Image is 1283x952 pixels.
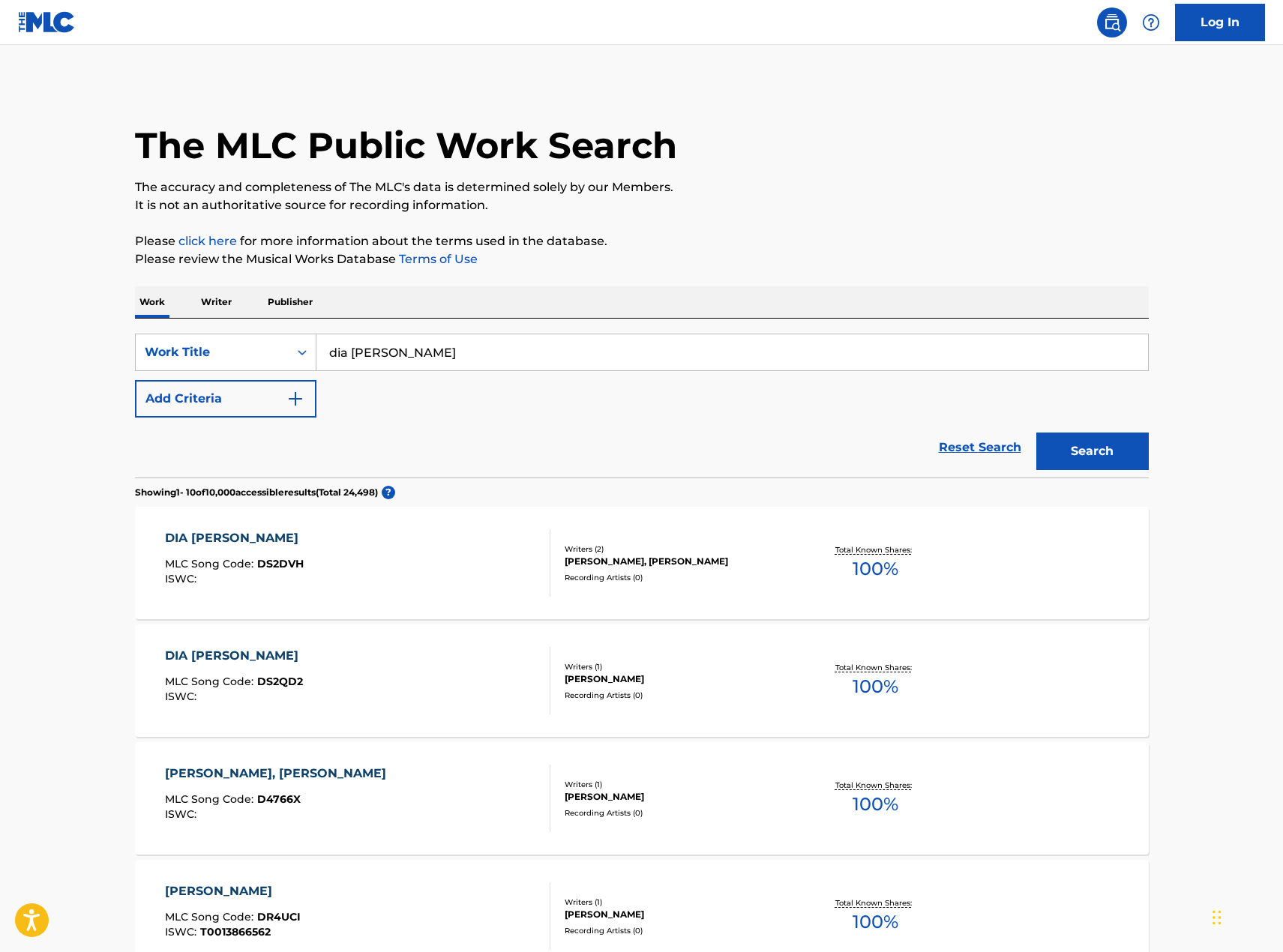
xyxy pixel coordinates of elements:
div: Writers ( 2 ) [565,543,791,555]
iframe: Chat Widget [1208,880,1283,952]
span: ISWC : [165,925,200,939]
span: DS2DVH [257,557,304,570]
div: DIA [PERSON_NAME] [165,529,306,547]
a: click here [178,234,237,248]
span: ? [382,486,395,499]
span: D4766X [257,792,301,806]
p: Total Known Shares: [835,780,916,791]
img: search [1103,13,1121,31]
a: [PERSON_NAME], [PERSON_NAME]MLC Song Code:D4766XISWC:Writers (1)[PERSON_NAME]Recording Artists (0... [135,742,1149,855]
img: 9d2ae6d4665cec9f34b9.svg [286,390,304,408]
a: Reset Search [931,431,1029,464]
span: 100 % [853,673,898,700]
span: ISWC : [165,690,200,703]
div: Drag [1213,895,1222,940]
form: Search Form [135,334,1149,477]
span: MLC Song Code : [165,557,257,570]
span: DS2QD2 [257,675,303,688]
p: It is not an authoritative source for recording information. [135,196,1149,214]
span: MLC Song Code : [165,675,257,688]
span: ISWC : [165,807,200,821]
div: DIA [PERSON_NAME] [165,647,306,665]
div: Writers ( 1 ) [565,897,791,908]
span: 100 % [853,555,898,582]
a: DIA [PERSON_NAME]MLC Song Code:DS2DVHISWC:Writers (2)[PERSON_NAME], [PERSON_NAME]Recording Artist... [135,507,1149,619]
p: Showing 1 - 10 of 10,000 accessible results (Total 24,498 ) [135,486,378,499]
span: ISWC : [165,572,200,585]
div: [PERSON_NAME], [PERSON_NAME] [565,555,791,568]
a: Terms of Use [396,252,478,266]
div: Work Title [145,343,280,361]
span: MLC Song Code : [165,910,257,924]
div: Writers ( 1 ) [565,779,791,790]
p: Total Known Shares: [835,662,916,673]
button: Search [1036,433,1149,470]
div: Recording Artists ( 0 ) [565,572,791,583]
a: DIA [PERSON_NAME]MLC Song Code:DS2QD2ISWC:Writers (1)[PERSON_NAME]Recording Artists (0)Total Know... [135,624,1149,737]
p: The accuracy and completeness of The MLC's data is determined solely by our Members. [135,178,1149,196]
div: [PERSON_NAME] [565,790,791,804]
p: Please review the Musical Works Database [135,250,1149,268]
p: Total Known Shares: [835,544,916,555]
a: Log In [1175,4,1265,41]
div: [PERSON_NAME] [565,908,791,921]
span: T0013866562 [200,925,271,939]
img: help [1142,13,1160,31]
button: Add Criteria [135,380,316,418]
h1: The MLC Public Work Search [135,123,677,168]
div: [PERSON_NAME], [PERSON_NAME] [165,765,394,783]
p: Publisher [263,286,317,318]
p: Total Known Shares: [835,897,916,909]
p: Writer [196,286,236,318]
p: Please for more information about the terms used in the database. [135,232,1149,250]
div: Recording Artists ( 0 ) [565,690,791,701]
div: Recording Artists ( 0 ) [565,925,791,936]
img: MLC Logo [18,11,76,33]
span: DR4UCI [257,910,301,924]
a: Public Search [1097,7,1127,37]
span: 100 % [853,791,898,818]
div: Help [1136,7,1166,37]
div: [PERSON_NAME] [565,672,791,686]
span: MLC Song Code : [165,792,257,806]
div: Writers ( 1 ) [565,661,791,672]
span: 100 % [853,909,898,936]
div: Recording Artists ( 0 ) [565,807,791,819]
div: [PERSON_NAME] [165,882,301,900]
p: Work [135,286,169,318]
